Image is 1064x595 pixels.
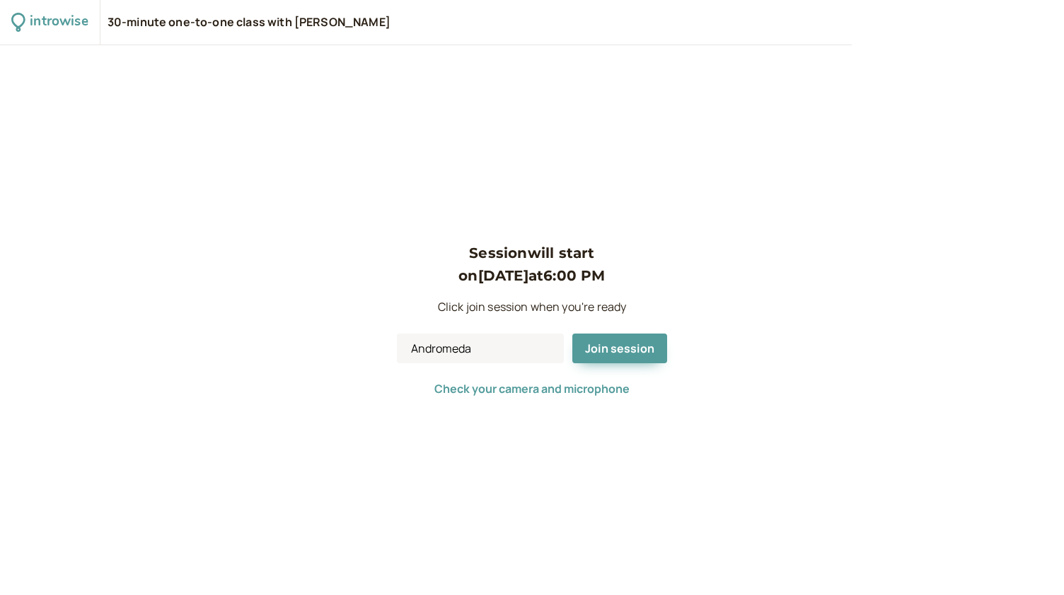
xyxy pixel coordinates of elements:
span: Join session [585,341,654,356]
span: Check your camera and microphone [434,381,630,396]
button: Join session [572,334,667,363]
button: Check your camera and microphone [434,382,630,395]
div: 30-minute one-to-one class with [PERSON_NAME] [108,15,391,30]
div: introwise [30,11,88,33]
h3: Session will start on [DATE] at 6:00 PM [397,242,667,288]
input: Your Name [397,334,564,363]
p: Click join session when you're ready [397,298,667,317]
